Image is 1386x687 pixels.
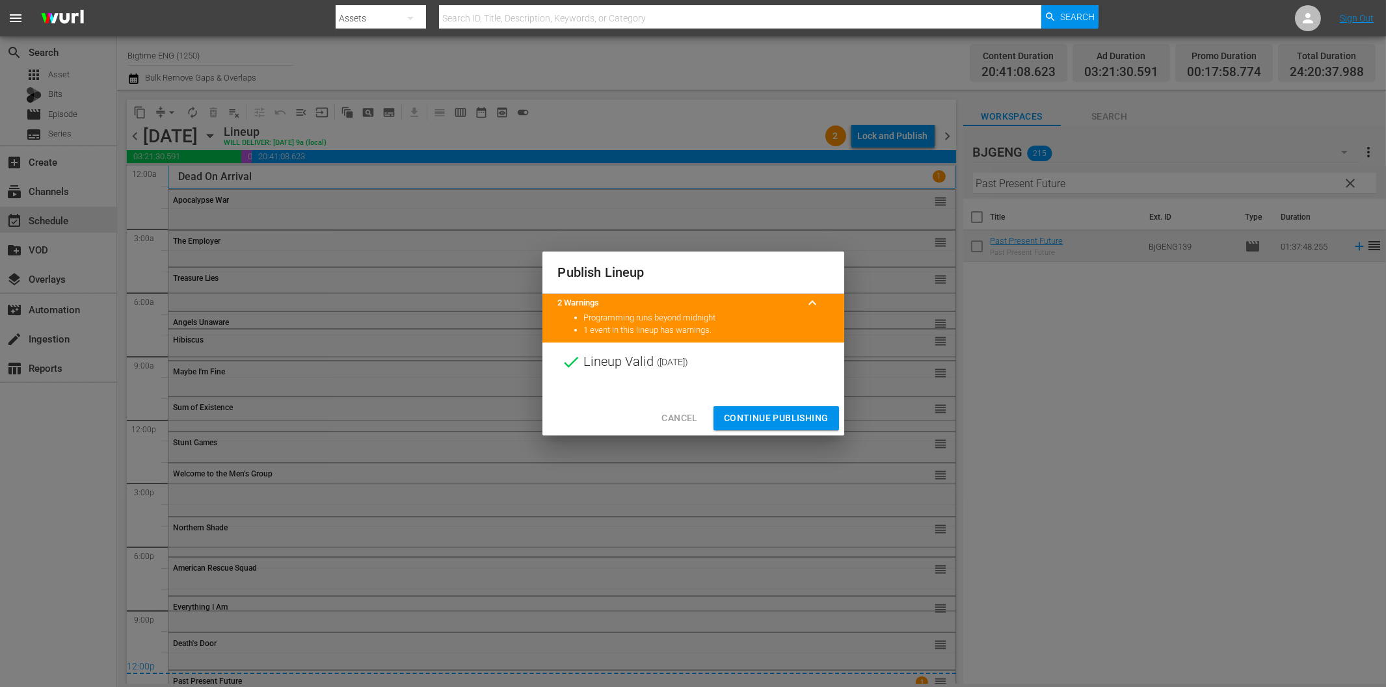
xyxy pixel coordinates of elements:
[713,406,839,430] button: Continue Publishing
[1340,13,1374,23] a: Sign Out
[661,410,697,426] span: Cancel
[31,3,94,34] img: ans4CAIJ8jUAAAAAAAAAAAAAAAAAAAAAAAAgQb4GAAAAAAAAAAAAAAAAAAAAAAAAJMjXAAAAAAAAAAAAAAAAAAAAAAAAgAT5G...
[797,287,829,318] button: keyboard_arrow_up
[651,406,708,430] button: Cancel
[805,295,821,311] span: keyboard_arrow_up
[584,324,829,337] li: 1 event in this lineup has warnings.
[542,343,844,382] div: Lineup Valid
[584,312,829,324] li: Programming runs beyond midnight
[1060,5,1095,29] span: Search
[724,410,829,426] span: Continue Publishing
[558,297,797,309] title: 2 Warnings
[558,262,829,283] h2: Publish Lineup
[8,10,23,26] span: menu
[658,352,689,372] span: ( [DATE] )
